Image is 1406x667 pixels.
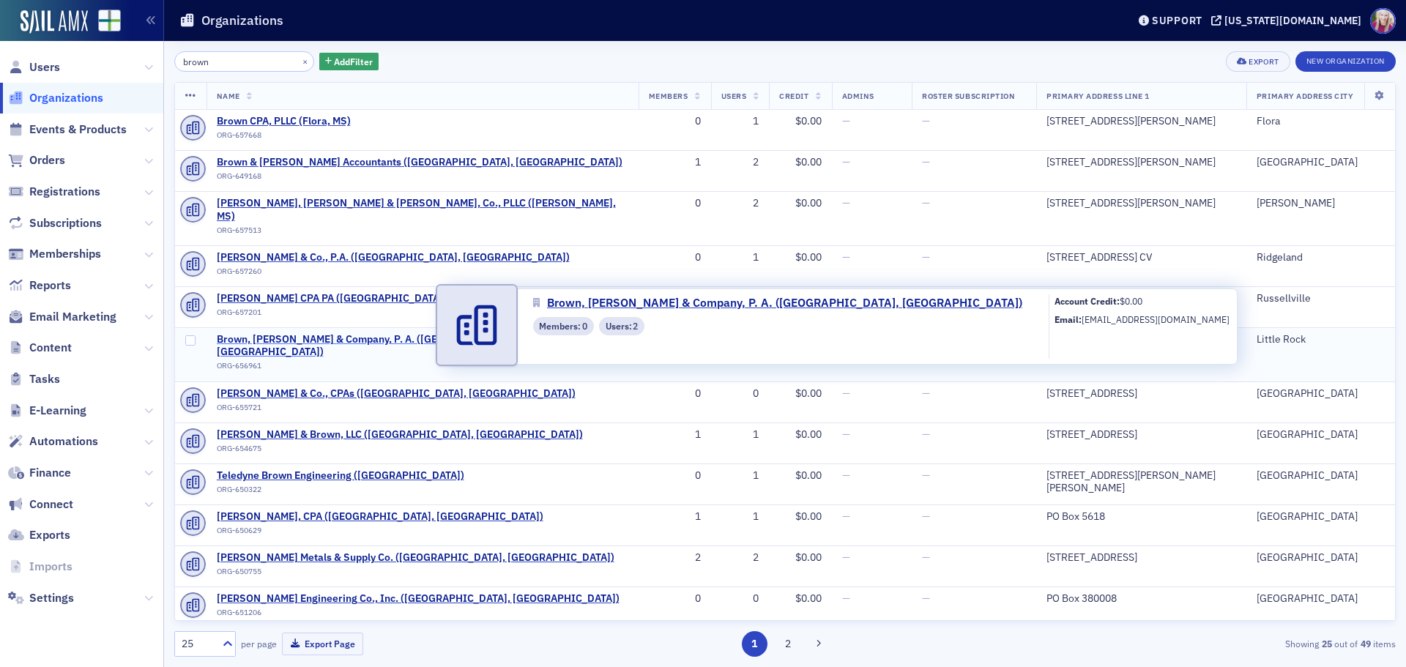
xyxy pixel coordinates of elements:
span: — [842,155,850,168]
span: — [922,469,930,482]
div: [STREET_ADDRESS] CV [1046,251,1236,264]
span: Brown, Rogers & Company, P. A. (Little Rock, AR) [217,333,628,359]
a: Connect [8,496,73,513]
div: [US_STATE][DOMAIN_NAME] [1224,14,1361,27]
div: Users: 2 [599,317,644,335]
div: [GEOGRAPHIC_DATA] [1257,592,1385,605]
span: — [842,250,850,264]
div: 1 [721,469,759,482]
a: [PERSON_NAME] & Brown, LLC ([GEOGRAPHIC_DATA], [GEOGRAPHIC_DATA]) [217,428,583,441]
div: ORG-657668 [217,130,351,145]
span: — [842,592,850,605]
span: $0.00 [795,469,822,482]
span: Reports [29,277,71,294]
span: Tann, Brown & Russ, Co., PLLC (Jackson, MS) [217,197,628,223]
a: Registrations [8,184,100,200]
div: 2 [721,156,759,169]
span: $0.00 [795,510,822,523]
span: $0.00 [795,428,822,441]
div: Export [1249,58,1279,66]
span: — [842,428,850,441]
span: — [922,155,930,168]
span: Add Filter [334,55,373,68]
div: 2 [721,551,759,564]
span: Settings [29,590,74,606]
span: Connect [29,496,73,513]
a: [PERSON_NAME], [PERSON_NAME] & [PERSON_NAME], Co., PLLC ([PERSON_NAME], MS) [217,197,628,223]
div: Flora [1257,115,1385,128]
a: Reports [8,277,71,294]
span: Events & Products [29,122,127,138]
div: ORG-654675 [217,444,583,458]
span: Brownlee-Morrow Engineering Co., Inc. (Birmingham, AL) [217,592,620,605]
div: [GEOGRAPHIC_DATA] [1257,428,1385,441]
button: Export Page [282,633,363,655]
div: [STREET_ADDRESS] [1046,551,1236,564]
img: SailAMX [98,10,121,32]
span: Name [217,91,240,101]
span: Brown & Brown Accountants (Athens, AL) [217,156,622,169]
span: Tasks [29,371,60,387]
div: 25 [182,636,214,652]
button: × [299,54,312,67]
a: Settings [8,590,74,606]
span: Primary Address Line 1 [1046,91,1150,101]
a: Finance [8,465,71,481]
span: Teledyne Brown Engineering (Huntsville) [217,469,464,482]
div: [STREET_ADDRESS][PERSON_NAME] [1046,115,1236,128]
a: Imports [8,559,72,575]
a: Orders [8,152,65,168]
span: $0.00 [795,250,822,264]
div: ORG-657513 [217,226,628,240]
a: Organizations [8,90,103,106]
div: ORG-656961 [217,361,628,376]
a: E-Learning [8,403,86,419]
div: Showing out of items [999,637,1396,650]
span: — [922,250,930,264]
span: Admins [842,91,874,101]
strong: 25 [1319,637,1334,650]
span: — [842,469,850,482]
a: [PERSON_NAME] & Co., P.A. ([GEOGRAPHIC_DATA], [GEOGRAPHIC_DATA]) [217,251,570,264]
div: 2 [649,551,701,564]
div: ORG-651206 [217,608,620,622]
div: [PERSON_NAME] [1257,197,1385,210]
a: Brown & [PERSON_NAME] Accountants ([GEOGRAPHIC_DATA], [GEOGRAPHIC_DATA]) [217,156,622,169]
a: SailAMX [21,10,88,34]
div: [STREET_ADDRESS][PERSON_NAME] [1046,156,1236,169]
span: Henry & Brown, LLC (Huntsville, AL) [217,428,583,441]
div: ORG-649168 [217,171,622,186]
span: Automations [29,433,98,450]
div: 0 [649,197,701,210]
span: Imports [29,559,72,575]
div: Little Rock [1257,333,1385,346]
div: [GEOGRAPHIC_DATA] [1257,510,1385,523]
a: View Homepage [88,10,121,34]
span: Brown, Ewing & Co., P.A. (Ridgeland, MS) [217,251,570,264]
span: Credit [779,91,808,101]
div: Support [1152,14,1202,27]
div: 1 [721,115,759,128]
button: 2 [775,631,800,657]
span: Users : [606,319,633,332]
a: Brown, [PERSON_NAME] & Company, P. A. ([GEOGRAPHIC_DATA], [GEOGRAPHIC_DATA]) [217,333,628,359]
strong: 49 [1358,637,1373,650]
span: Finance [29,465,71,481]
div: [GEOGRAPHIC_DATA] [1257,469,1385,482]
span: $0.00 [795,196,822,209]
div: 0 [649,469,701,482]
div: 0 [649,251,701,264]
h1: Organizations [201,12,283,29]
span: Registrations [29,184,100,200]
span: Brown, [PERSON_NAME] & Company, P. A. ([GEOGRAPHIC_DATA], [GEOGRAPHIC_DATA]) [547,294,1022,312]
a: Teledyne Brown Engineering ([GEOGRAPHIC_DATA]) [217,469,464,482]
span: Users [721,91,747,101]
a: New Organization [1295,53,1396,67]
div: ORG-657201 [217,308,555,322]
a: Users [8,59,60,75]
a: [PERSON_NAME], CPA ([GEOGRAPHIC_DATA], [GEOGRAPHIC_DATA]) [217,510,543,523]
a: Events & Products [8,122,127,138]
div: 0 [649,115,701,128]
div: 0 [721,592,759,605]
div: 1 [721,428,759,441]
